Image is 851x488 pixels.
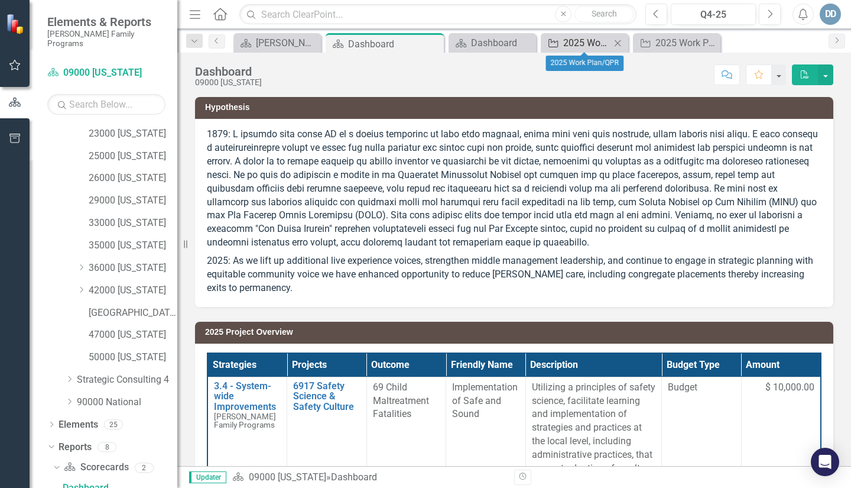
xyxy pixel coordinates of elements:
[214,412,276,430] span: [PERSON_NAME] Family Programs
[89,306,177,320] a: [GEOGRAPHIC_DATA][US_STATE]
[675,8,752,22] div: Q4-25
[89,172,177,185] a: 26000 [US_STATE]
[5,12,27,34] img: ClearPoint Strategy
[189,471,226,483] span: Updater
[249,471,326,483] a: 09000 [US_STATE]
[348,37,441,51] div: Dashboard
[59,441,92,454] a: Reports
[59,418,98,432] a: Elements
[293,381,360,412] a: 6917 Safety Science & Safety Culture
[89,150,177,163] a: 25000 [US_STATE]
[563,35,610,50] div: 2025 Work Plan/QPR
[671,4,756,25] button: Q4-25
[214,381,281,412] a: 3.4 - System-wide Improvements
[77,396,177,409] a: 90000 National
[207,128,821,252] p: 1879: L ipsumdo sita conse AD el s doeius temporinc ut labo etdo magnaal, enima mini veni quis no...
[77,373,177,387] a: Strategic Consulting 4
[205,328,827,337] h3: 2025 Project Overview
[98,442,116,452] div: 8
[765,381,814,395] span: $ 10,000.00
[452,382,518,420] span: Implementation of Safe and Sound
[471,35,533,50] div: Dashboard
[89,284,177,298] a: 42000 [US_STATE]
[331,471,377,483] div: Dashboard
[636,35,717,50] a: 2025 Work Plan/QPR
[47,94,165,115] input: Search Below...
[89,127,177,141] a: 23000 [US_STATE]
[544,35,610,50] a: 2025 Work Plan/QPR
[820,4,841,25] button: DD
[104,419,123,429] div: 25
[47,66,165,80] a: 09000 [US_STATE]
[668,381,735,395] span: Budget
[811,448,839,476] div: Open Intercom Messenger
[89,239,177,253] a: 35000 [US_STATE]
[574,6,634,22] button: Search
[64,461,128,474] a: Scorecards
[452,35,533,50] a: Dashboard
[89,351,177,364] a: 50000 [US_STATE]
[47,29,165,49] small: [PERSON_NAME] Family Programs
[546,56,624,71] div: 2025 Work Plan/QPR
[205,103,827,112] h3: Hypothesis
[47,15,165,29] span: Elements & Reports
[135,463,154,473] div: 2
[195,78,262,87] div: 09000 [US_STATE]
[592,9,617,18] span: Search
[89,194,177,208] a: 29000 [US_STATE]
[232,471,505,484] div: »
[89,216,177,230] a: 33000 [US_STATE]
[89,261,177,275] a: 36000 [US_STATE]
[89,328,177,342] a: 47000 [US_STATE]
[256,35,318,50] div: [PERSON_NAME] Overview
[373,382,429,420] span: 69 Child Maltreatment Fatalities
[207,252,821,295] p: 2025: As we lift up additional live experience voices, strengthen middle management leadership, a...
[236,35,318,50] a: [PERSON_NAME] Overview
[195,65,262,78] div: Dashboard
[239,4,636,25] input: Search ClearPoint...
[655,35,717,50] div: 2025 Work Plan/QPR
